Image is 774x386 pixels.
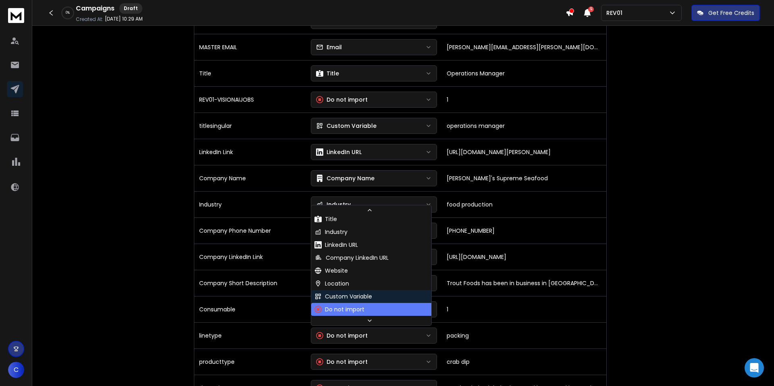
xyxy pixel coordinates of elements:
[8,8,24,23] img: logo
[76,4,114,13] h1: Campaigns
[105,16,143,22] p: [DATE] 10:29 AM
[66,10,70,15] p: 0 %
[316,69,339,77] div: Title
[442,34,606,60] td: [PERSON_NAME][EMAIL_ADDRESS][PERSON_NAME][DOMAIN_NAME]
[316,43,342,51] div: Email
[588,6,594,12] span: 5
[314,292,372,300] div: Custom Variable
[442,322,606,348] td: packing
[442,139,606,165] td: [URL][DOMAIN_NAME][PERSON_NAME]
[442,244,606,270] td: [URL][DOMAIN_NAME]
[76,16,103,23] p: Created At:
[442,217,606,244] td: [PHONE_NUMBER]
[442,60,606,86] td: Operations Manager
[442,86,606,113] td: 1
[442,348,606,375] td: crab dip
[194,348,306,375] td: producttype
[194,296,306,322] td: Consumable
[314,280,349,288] div: Location
[314,241,358,249] div: LinkedIn URL
[119,3,142,14] div: Draft
[194,270,306,296] td: Company Short Description
[316,358,368,366] div: Do not import
[745,358,764,378] div: Open Intercom Messenger
[316,332,368,340] div: Do not import
[316,174,375,182] div: Company Name
[442,296,606,322] td: 1
[314,305,364,313] div: Do not import
[194,139,306,165] td: LinkedIn Link
[314,215,337,223] div: Title
[8,362,24,378] span: C
[442,165,606,191] td: [PERSON_NAME]'s Supreme Seafood
[316,200,351,209] div: Industry
[194,165,306,191] td: Company Name
[194,322,306,348] td: linetype
[314,228,347,236] div: Industry
[708,9,754,17] p: Get Free Credits
[194,244,306,270] td: Company LinkedIn Link
[194,60,306,86] td: Title
[194,217,306,244] td: Company Phone Number
[442,113,606,139] td: operations manager
[442,191,606,217] td: food production
[194,113,306,139] td: titlesingular
[194,191,306,217] td: Industry
[316,148,362,156] div: LinkedIn URL
[314,254,389,262] div: Company LinkedIn URL
[194,34,306,60] td: MASTER EMAIL
[314,267,348,275] div: Website
[606,9,626,17] p: REV01
[316,122,377,130] div: Custom Variable
[442,270,606,296] td: Trout Foods has been in business in [GEOGRAPHIC_DATA] for over 30 years. We currently produce a l...
[194,86,306,113] td: REV01-VISIONAIJOBS
[316,96,368,104] div: Do not import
